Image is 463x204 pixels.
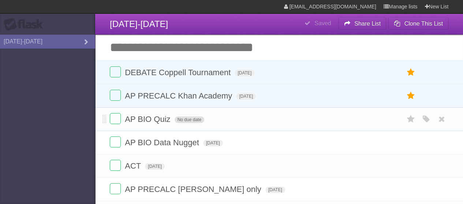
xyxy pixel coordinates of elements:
span: AP PRECALC [PERSON_NAME] only [125,185,263,194]
label: Done [110,136,121,147]
label: Done [110,66,121,77]
b: Saved [314,20,331,26]
span: [DATE] [235,70,254,76]
label: Done [110,113,121,124]
span: No due date [175,116,204,123]
button: Clone This List [388,17,448,30]
div: Flask [4,18,48,31]
span: AP BIO Data Nugget [125,138,201,147]
span: AP PRECALC Khan Academy [125,91,234,100]
b: Share List [354,20,381,27]
label: Star task [404,113,418,125]
span: [DATE] [236,93,256,100]
span: [DATE] [265,186,285,193]
button: Share List [338,17,387,30]
label: Star task [404,90,418,102]
span: [DATE] [145,163,165,170]
span: ACT [125,161,143,170]
span: [DATE] [203,140,223,146]
span: AP BIO Quiz [125,115,172,124]
span: DEBATE Coppell Tournament [125,68,232,77]
label: Done [110,160,121,171]
label: Star task [404,66,418,78]
label: Done [110,183,121,194]
b: Clone This List [404,20,443,27]
span: [DATE]-[DATE] [110,19,168,29]
label: Done [110,90,121,101]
